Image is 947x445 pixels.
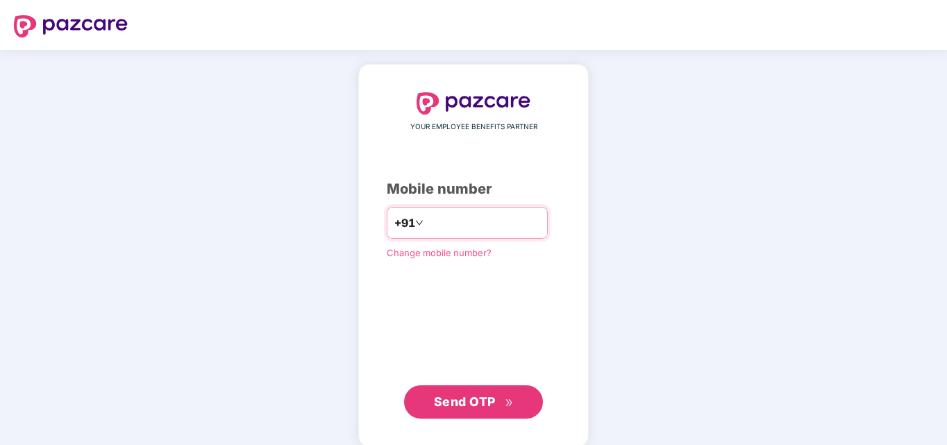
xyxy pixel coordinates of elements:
[410,121,537,133] span: YOUR EMPLOYEE BENEFITS PARTNER
[417,92,530,115] img: logo
[505,398,514,408] span: double-right
[394,215,415,232] span: +91
[434,394,496,409] span: Send OTP
[387,178,560,200] div: Mobile number
[415,219,424,227] span: down
[404,385,543,419] button: Send OTPdouble-right
[387,247,492,258] a: Change mobile number?
[14,15,128,37] img: logo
